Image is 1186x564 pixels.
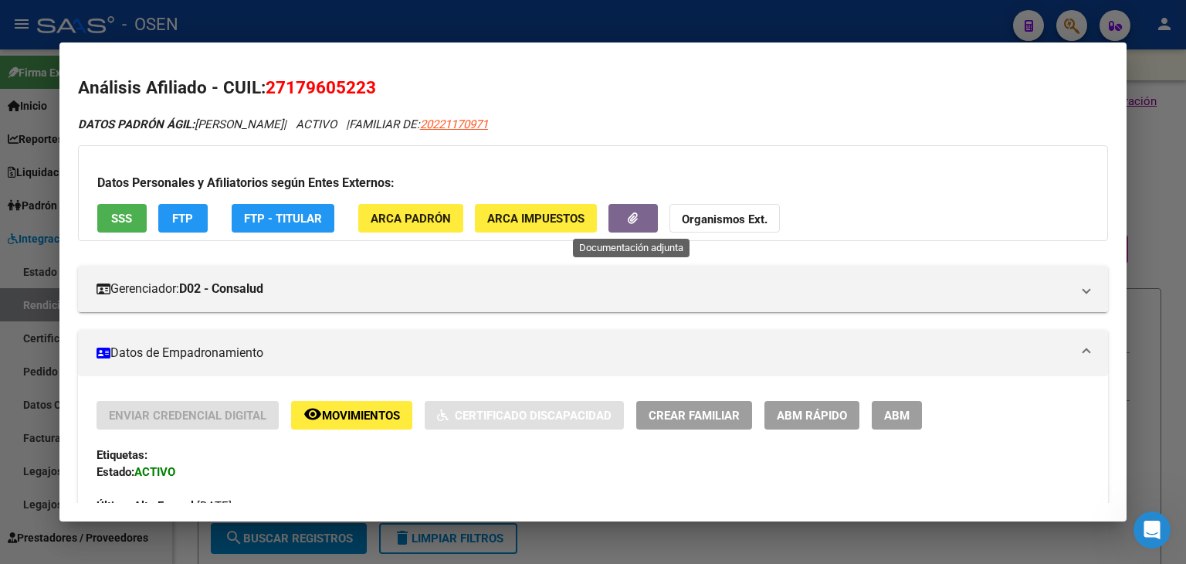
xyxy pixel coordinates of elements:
button: FTP [158,204,208,233]
span: Certificado Discapacidad [455,409,612,423]
strong: Estado: [97,465,134,479]
textarea: Escribe un mensaje... [13,413,296,440]
strong: ACTIVO [134,465,175,479]
button: ARCA Impuestos [475,204,597,233]
div: Soporte dice… [12,175,296,281]
strong: Etiquetas: [97,448,147,462]
h2: Análisis Afiliado - CUIL: [78,75,1108,101]
div: Cualquier otra duda estamos a su disposición. [12,327,253,375]
div: Nosotros no visualizamos errores en el idaf 202508, si aún ve el icono presione ctrl+F5 en caso q... [12,175,253,269]
div: Soporte dice… [12,377,296,454]
span: Movimientos [322,409,400,423]
button: Crear Familiar [636,401,752,430]
button: go back [10,6,39,36]
span: [PERSON_NAME] [78,117,283,131]
div: Pamela dice… [12,281,296,328]
button: Enviar Credencial Digital [97,401,279,430]
iframe: Intercom live chat [1133,511,1171,549]
i: | ACTIVO | [78,117,488,131]
span: ARCA Impuestos [487,212,585,226]
button: Movimientos [291,401,412,430]
span: FAMILIAR DE: [349,117,488,131]
span: ARCA Padrón [371,212,451,226]
button: Certificado Discapacidad [425,401,624,430]
span: 27179605223 [266,77,376,97]
strong: Organismos Ext. [682,212,768,226]
button: Adjuntar un archivo [24,446,36,458]
button: ABM Rápido [764,401,859,430]
div: Profile image for Soporte [44,8,69,33]
span: Enviar Credencial Digital [109,409,266,423]
mat-icon: remove_red_eye [303,405,322,423]
div: [PERSON_NAME] a la espera de sus comentarios [12,377,253,426]
mat-expansion-panel-header: Datos de Empadronamiento [78,330,1108,376]
div: Soporte dice… [12,327,296,377]
span: Crear Familiar [649,409,740,423]
span: 20221170971 [420,117,488,131]
span: SSS [111,212,132,226]
button: SSS [97,204,147,233]
div: Cerrar [271,6,299,34]
div: Nosotros no visualizamos errores en el idaf 202508, si aún ve el icono presione ctrl+F5 en caso q... [25,184,241,260]
button: ABM [872,401,922,430]
strong: Última Alta Formal: [97,499,197,513]
button: FTP - Titular [232,204,334,233]
span: FTP [172,212,193,226]
button: Enviar un mensaje… [265,440,290,464]
p: Activo en los últimos 15m [75,19,205,35]
span: ABM [884,409,910,423]
span: FTP - Titular [244,212,322,226]
button: ARCA Padrón [358,204,463,233]
strong: DATOS PADRÓN ÁGIL: [78,117,195,131]
h1: Soporte [75,8,123,19]
div: Cualquier otra duda estamos a su disposición. [25,336,241,366]
strong: D02 - Consalud [179,280,263,298]
div: Soporte dice… [12,80,296,174]
span: ABM Rápido [777,409,847,423]
button: Organismos Ext. [669,204,780,233]
mat-panel-title: Gerenciador: [97,280,1071,298]
button: Selector de gif [73,446,86,458]
div: ok [271,290,284,306]
button: Inicio [242,6,271,36]
button: Selector de emoji [49,446,61,458]
button: Start recording [98,446,110,458]
div: [PERSON_NAME] a la espera de sus comentarios [25,386,241,416]
h3: Datos Personales y Afiliatorios según Entes Externos: [97,174,1089,192]
span: [DATE] [97,499,232,513]
mat-expansion-panel-header: Gerenciador:D02 - Consalud [78,266,1108,312]
div: ok [259,281,296,315]
mat-panel-title: Datos de Empadronamiento [97,344,1071,362]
